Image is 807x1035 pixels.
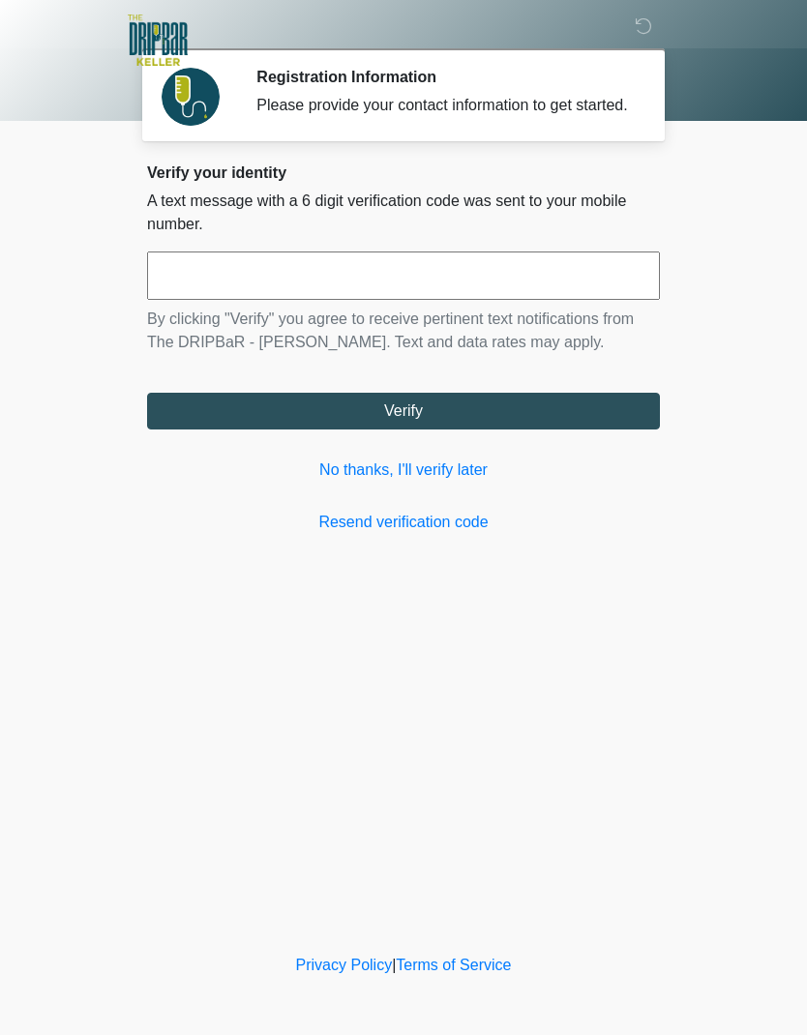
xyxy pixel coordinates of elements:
img: The DRIPBaR - Keller Logo [128,15,188,66]
a: Resend verification code [147,511,660,534]
a: Privacy Policy [296,957,393,973]
img: Agent Avatar [162,68,220,126]
a: Terms of Service [396,957,511,973]
button: Verify [147,393,660,429]
div: Please provide your contact information to get started. [256,94,631,117]
p: By clicking "Verify" you agree to receive pertinent text notifications from The DRIPBaR - [PERSON... [147,308,660,354]
a: No thanks, I'll verify later [147,458,660,482]
p: A text message with a 6 digit verification code was sent to your mobile number. [147,190,660,236]
h2: Verify your identity [147,163,660,182]
a: | [392,957,396,973]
